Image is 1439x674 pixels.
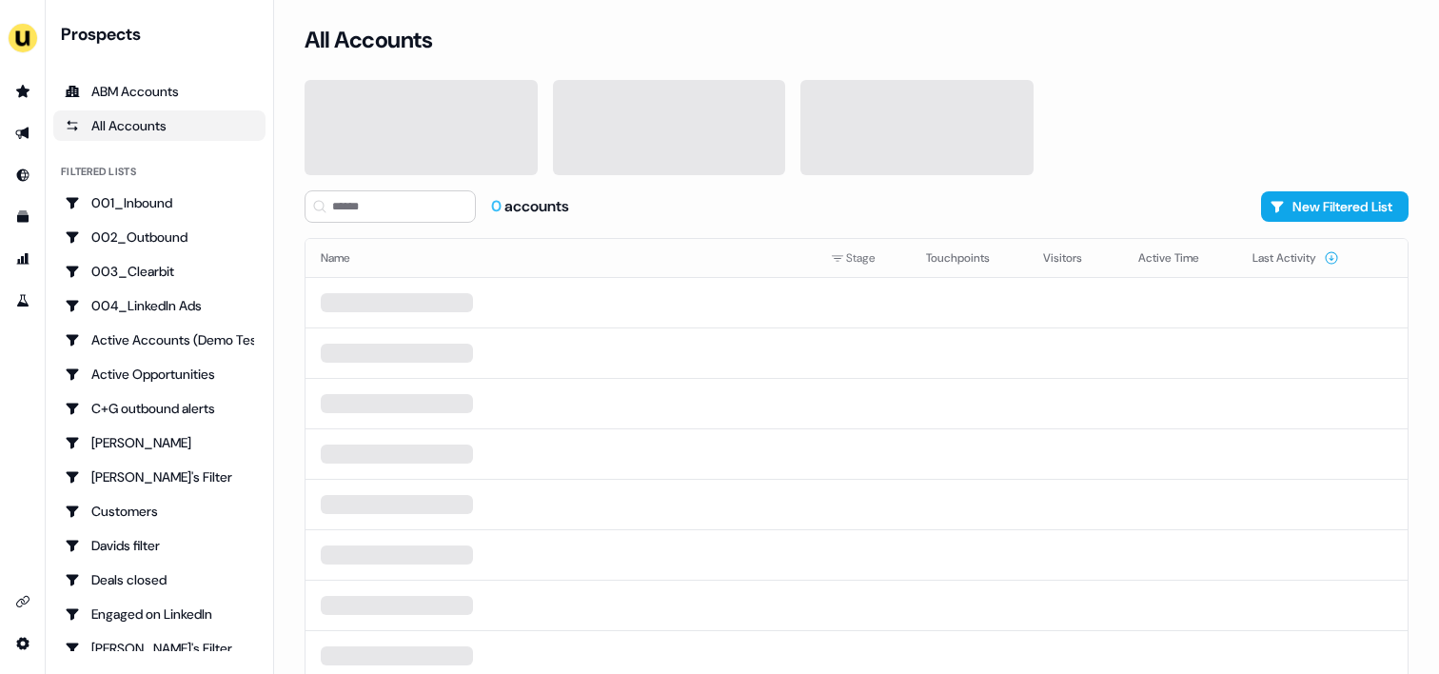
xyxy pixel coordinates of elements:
[53,427,266,458] a: Go to Charlotte Stone
[8,76,38,107] a: Go to prospects
[65,330,254,349] div: Active Accounts (Demo Test)
[8,118,38,149] a: Go to outbound experience
[1138,241,1222,275] button: Active Time
[65,193,254,212] div: 001_Inbound
[53,359,266,389] a: Go to Active Opportunities
[8,160,38,190] a: Go to Inbound
[65,433,254,452] div: [PERSON_NAME]
[491,196,569,217] div: accounts
[65,228,254,247] div: 002_Outbound
[65,605,254,624] div: Engaged on LinkedIn
[1043,241,1105,275] button: Visitors
[8,286,38,316] a: Go to experiments
[53,325,266,355] a: Go to Active Accounts (Demo Test)
[53,256,266,287] a: Go to 003_Clearbit
[305,26,432,54] h3: All Accounts
[65,536,254,555] div: Davids filter
[8,202,38,232] a: Go to templates
[61,164,136,180] div: Filtered lists
[926,241,1013,275] button: Touchpoints
[53,76,266,107] a: ABM Accounts
[65,82,254,101] div: ABM Accounts
[491,196,504,216] span: 0
[53,496,266,526] a: Go to Customers
[65,262,254,281] div: 003_Clearbit
[8,586,38,617] a: Go to integrations
[65,365,254,384] div: Active Opportunities
[8,628,38,659] a: Go to integrations
[65,570,254,589] div: Deals closed
[53,530,266,561] a: Go to Davids filter
[53,393,266,424] a: Go to C+G outbound alerts
[53,462,266,492] a: Go to Charlotte's Filter
[65,502,254,521] div: Customers
[53,565,266,595] a: Go to Deals closed
[1252,241,1339,275] button: Last Activity
[831,248,896,268] div: Stage
[65,467,254,486] div: [PERSON_NAME]'s Filter
[53,188,266,218] a: Go to 001_Inbound
[53,599,266,629] a: Go to Engaged on LinkedIn
[53,110,266,141] a: All accounts
[306,239,816,277] th: Name
[1261,191,1409,222] button: New Filtered List
[53,290,266,321] a: Go to 004_LinkedIn Ads
[65,399,254,418] div: C+G outbound alerts
[8,244,38,274] a: Go to attribution
[53,222,266,252] a: Go to 002_Outbound
[53,633,266,664] a: Go to Geneviève's Filter
[65,639,254,658] div: [PERSON_NAME]'s Filter
[65,296,254,315] div: 004_LinkedIn Ads
[61,23,266,46] div: Prospects
[65,116,254,135] div: All Accounts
